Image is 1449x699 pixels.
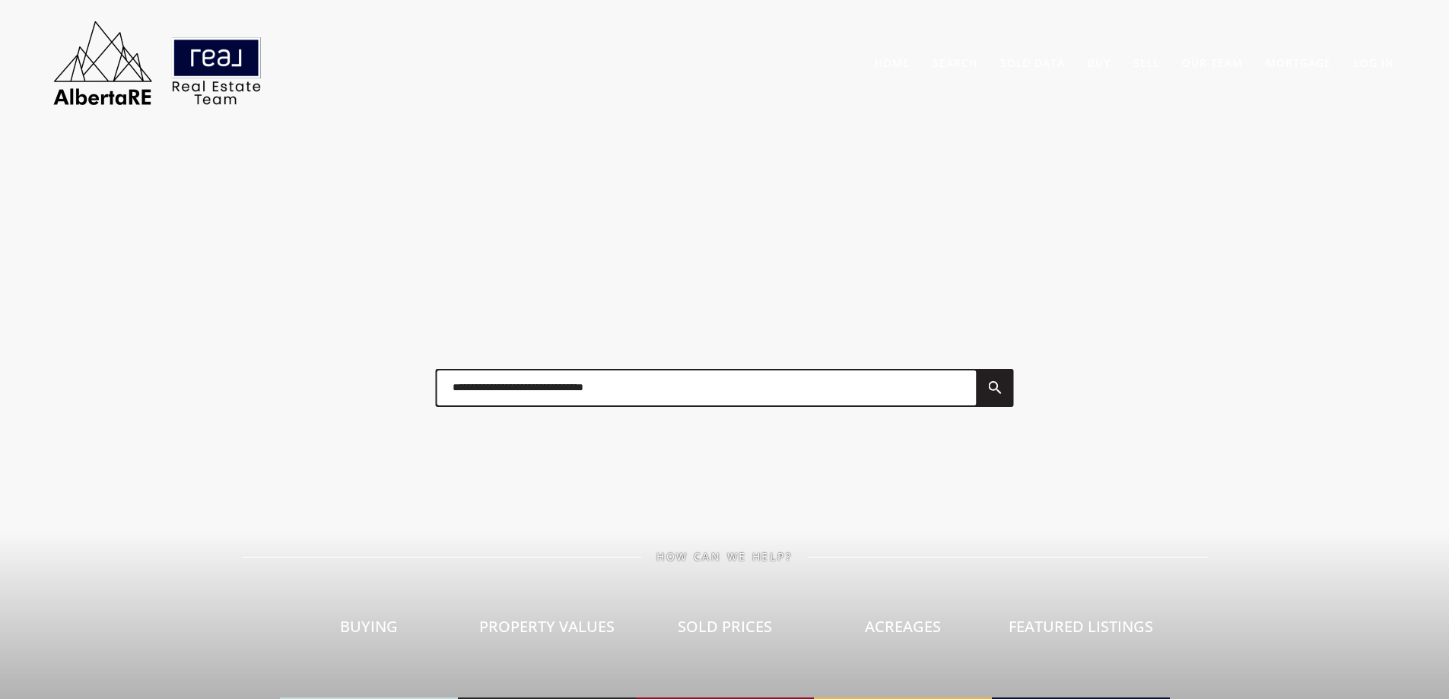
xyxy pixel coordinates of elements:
[479,616,615,637] span: Property Values
[458,563,636,699] a: Property Values
[340,616,398,637] span: Buying
[1000,56,1065,70] a: Sold Data
[1266,56,1331,70] a: Mortgage
[280,563,458,699] a: Buying
[865,616,941,637] span: Acreages
[1182,56,1243,70] a: Our Team
[1009,616,1153,637] span: Featured Listings
[1088,56,1111,70] a: Buy
[992,563,1170,699] a: Featured Listings
[933,56,977,70] a: Search
[875,56,910,70] a: Home
[1133,56,1159,70] a: Sell
[678,616,772,637] span: Sold Prices
[43,15,272,110] img: AlbertaRE Real Estate Team | Real Broker
[814,563,992,699] a: Acreages
[636,563,814,699] a: Sold Prices
[1354,56,1394,70] a: Log In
